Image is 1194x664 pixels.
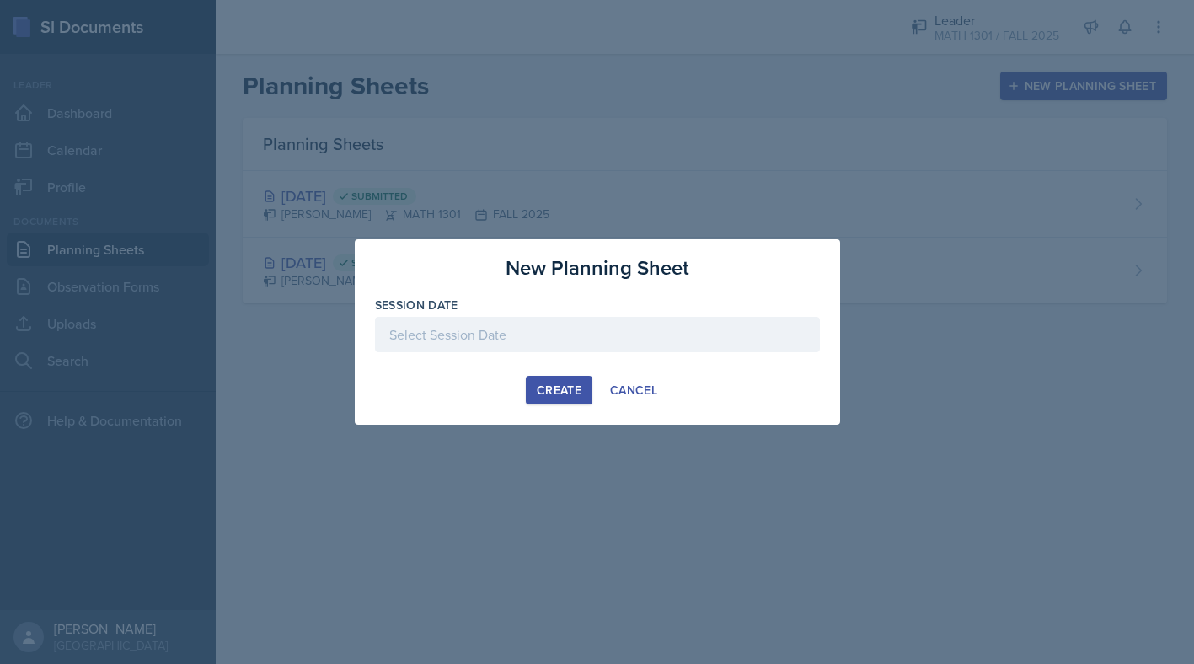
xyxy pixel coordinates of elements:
label: Session Date [375,297,458,313]
button: Create [526,376,592,404]
div: Cancel [610,383,657,397]
div: Create [537,383,581,397]
button: Cancel [599,376,668,404]
h3: New Planning Sheet [506,253,689,283]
